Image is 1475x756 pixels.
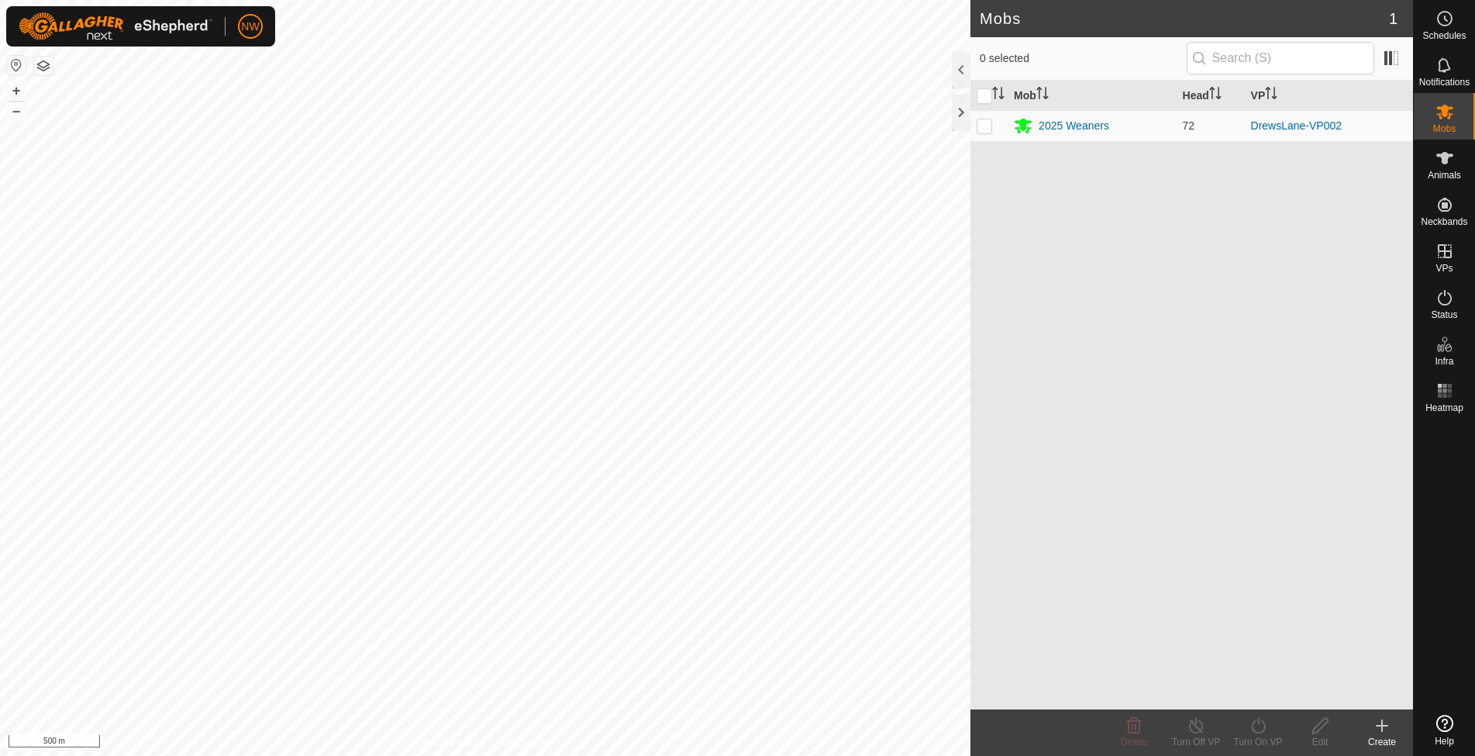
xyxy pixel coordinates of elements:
[1433,124,1456,133] span: Mobs
[424,736,482,750] a: Privacy Policy
[1351,735,1413,749] div: Create
[1209,89,1222,102] p-sorticon: Activate to sort
[1421,217,1467,226] span: Neckbands
[7,102,26,120] button: –
[501,736,546,750] a: Contact Us
[1183,119,1195,132] span: 72
[980,50,1187,67] span: 0 selected
[1419,78,1470,87] span: Notifications
[1165,735,1227,749] div: Turn Off VP
[1177,81,1245,111] th: Head
[1389,7,1397,30] span: 1
[1289,735,1351,749] div: Edit
[1036,89,1049,102] p-sorticon: Activate to sort
[980,9,1389,28] h2: Mobs
[1008,81,1176,111] th: Mob
[1422,31,1466,40] span: Schedules
[1414,709,1475,752] a: Help
[1245,81,1413,111] th: VP
[7,81,26,100] button: +
[1431,310,1457,319] span: Status
[7,56,26,74] button: Reset Map
[1187,42,1374,74] input: Search (S)
[1265,89,1277,102] p-sorticon: Activate to sort
[241,19,259,35] span: NW
[1121,737,1148,747] span: Delete
[19,12,212,40] img: Gallagher Logo
[1039,118,1109,134] div: 2025 Weaners
[1435,737,1454,746] span: Help
[1227,735,1289,749] div: Turn On VP
[1435,357,1453,366] span: Infra
[34,57,53,75] button: Map Layers
[1425,403,1463,413] span: Heatmap
[992,89,1005,102] p-sorticon: Activate to sort
[1251,119,1342,132] a: DrewsLane-VP002
[1435,264,1453,273] span: VPs
[1428,171,1461,180] span: Animals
